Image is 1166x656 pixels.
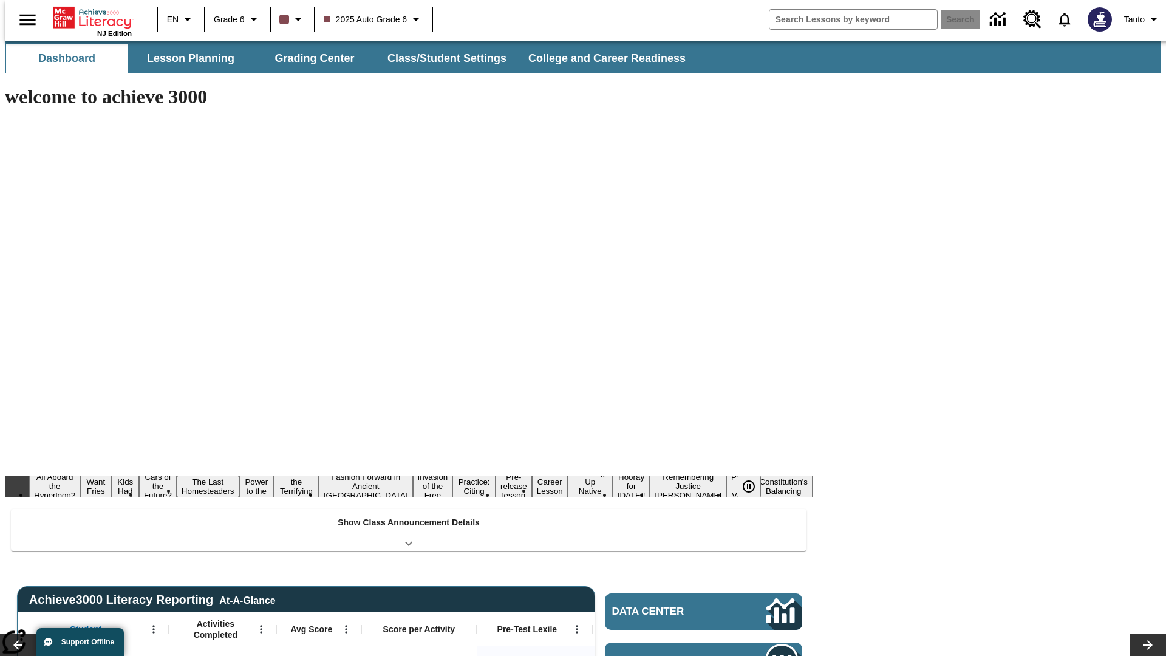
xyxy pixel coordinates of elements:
button: Slide 14 Hooray for Constitution Day! [613,471,650,502]
button: College and Career Readiness [519,44,695,73]
div: SubNavbar [5,41,1161,73]
button: Profile/Settings [1119,9,1166,30]
button: Pause [737,476,761,497]
button: Slide 9 The Invasion of the Free CD [413,462,453,511]
button: Lesson carousel, Next [1130,634,1166,656]
div: Home [53,4,132,37]
button: Slide 12 Career Lesson [532,476,568,497]
button: Slide 17 The Constitution's Balancing Act [754,466,813,507]
button: Slide 6 Solar Power to the People [239,466,274,507]
span: Data Center [612,606,726,618]
a: Resource Center, Will open in new tab [1016,3,1049,36]
a: Notifications [1049,4,1080,35]
span: Score per Activity [383,624,455,635]
button: Open Menu [252,620,270,638]
button: Slide 1 All Aboard the Hyperloop? [29,471,80,502]
button: Slide 2 Do You Want Fries With That? [80,457,111,516]
div: Show Class Announcement Details [11,509,806,551]
span: Avg Score [290,624,332,635]
div: At-A-Glance [219,593,275,606]
button: Slide 5 The Last Homesteaders [177,476,239,497]
span: Tauto [1124,13,1145,26]
button: Slide 3 Dirty Jobs Kids Had To Do [112,457,139,516]
button: Slide 8 Fashion Forward in Ancient Rome [319,471,413,502]
span: Pre-Test Lexile [497,624,557,635]
button: Lesson Planning [130,44,251,73]
a: Data Center [605,593,802,630]
button: Select a new avatar [1080,4,1119,35]
span: Activities Completed [176,618,256,640]
button: Open Menu [337,620,355,638]
span: Support Offline [61,638,114,646]
span: NJ Edition [97,30,132,37]
h1: welcome to achieve 3000 [5,86,813,108]
button: Slide 13 Cooking Up Native Traditions [568,466,613,507]
input: search field [769,10,937,29]
button: Slide 10 Mixed Practice: Citing Evidence [452,466,496,507]
button: Open Menu [145,620,163,638]
span: Grade 6 [214,13,245,26]
img: Avatar [1088,7,1112,32]
span: Student [70,624,101,635]
button: Slide 11 Pre-release lesson [496,471,532,502]
div: SubNavbar [5,44,697,73]
div: Pause [737,476,773,497]
button: Dashboard [6,44,128,73]
button: Language: EN, Select a language [162,9,200,30]
a: Home [53,5,132,30]
a: Data Center [983,3,1016,36]
button: Support Offline [36,628,124,656]
button: Class/Student Settings [378,44,516,73]
p: Show Class Announcement Details [338,516,480,529]
button: Slide 4 Cars of the Future? [139,471,177,502]
button: Open Menu [568,620,586,638]
button: Grade: Grade 6, Select a grade [209,9,266,30]
span: Achieve3000 Literacy Reporting [29,593,276,607]
button: Slide 16 Point of View [726,471,754,502]
button: Open side menu [10,2,46,38]
button: Class color is dark brown. Change class color [274,9,310,30]
button: Slide 7 Attack of the Terrifying Tomatoes [274,466,319,507]
button: Class: 2025 Auto Grade 6, Select your class [319,9,429,30]
span: 2025 Auto Grade 6 [324,13,407,26]
button: Slide 15 Remembering Justice O'Connor [650,471,726,502]
span: EN [167,13,179,26]
button: Grading Center [254,44,375,73]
